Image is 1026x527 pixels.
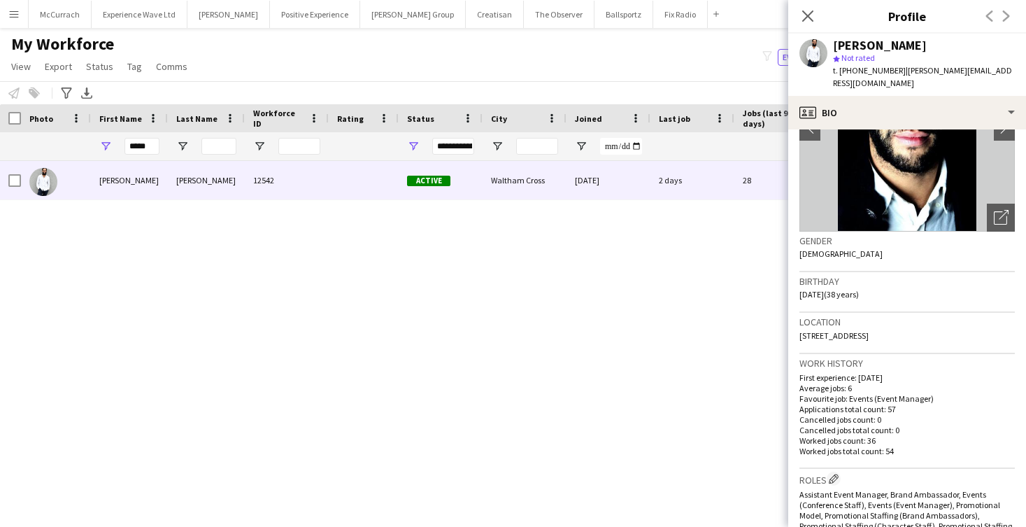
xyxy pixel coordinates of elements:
span: Jobs (last 90 days) [743,108,800,129]
span: Status [407,113,434,124]
button: The Observer [524,1,594,28]
span: Workforce ID [253,108,304,129]
div: Waltham Cross [483,161,567,199]
input: Last Name Filter Input [201,138,236,155]
div: 2 days [650,161,734,199]
a: Comms [150,57,193,76]
button: Open Filter Menu [176,140,189,153]
button: Everyone4,521 [778,49,848,66]
app-action-btn: Export XLSX [78,85,95,101]
p: Worked jobs count: 36 [799,435,1015,446]
span: Last Name [176,113,218,124]
div: [DATE] [567,161,650,199]
div: [PERSON_NAME] [91,161,168,199]
span: Not rated [841,52,875,63]
button: Positive Experience [270,1,360,28]
input: First Name Filter Input [124,138,159,155]
div: 28 [734,161,825,199]
span: [DEMOGRAPHIC_DATA] [799,248,883,259]
button: Creatisan [466,1,524,28]
button: Open Filter Menu [99,140,112,153]
button: Open Filter Menu [575,140,587,153]
img: Pedro De Marchi [29,168,57,196]
p: Favourite job: Events (Event Manager) [799,393,1015,404]
input: Workforce ID Filter Input [278,138,320,155]
p: Worked jobs total count: 54 [799,446,1015,456]
button: Ballsportz [594,1,653,28]
span: Comms [156,60,187,73]
span: [STREET_ADDRESS] [799,330,869,341]
a: View [6,57,36,76]
p: Cancelled jobs count: 0 [799,414,1015,425]
h3: Work history [799,357,1015,370]
h3: Birthday [799,275,1015,288]
a: Status [80,57,119,76]
span: Tag [127,60,142,73]
span: Rating [337,113,364,124]
div: Open photos pop-in [987,204,1015,232]
h3: Gender [799,234,1015,247]
span: Joined [575,113,602,124]
p: Average jobs: 6 [799,383,1015,393]
span: [DATE] (38 years) [799,289,859,300]
p: Cancelled jobs total count: 0 [799,425,1015,435]
button: Experience Wave Ltd [92,1,187,28]
h3: Profile [788,7,1026,25]
app-action-btn: Advanced filters [58,85,75,101]
button: McCurrach [29,1,92,28]
span: My Workforce [11,34,114,55]
a: Tag [122,57,148,76]
div: [PERSON_NAME] [833,39,927,52]
h3: Roles [799,472,1015,486]
button: Open Filter Menu [253,140,266,153]
p: Applications total count: 57 [799,404,1015,414]
button: [PERSON_NAME] Group [360,1,466,28]
button: [PERSON_NAME] [187,1,270,28]
h3: Location [799,316,1015,328]
div: Bio [788,96,1026,129]
div: 12542 [245,161,329,199]
span: First Name [99,113,142,124]
button: Fix Radio [653,1,708,28]
input: City Filter Input [516,138,558,155]
span: Photo [29,113,53,124]
span: | [PERSON_NAME][EMAIL_ADDRESS][DOMAIN_NAME] [833,65,1012,88]
span: Export [45,60,72,73]
a: Export [39,57,78,76]
div: [PERSON_NAME] [168,161,245,199]
span: Last job [659,113,690,124]
button: Open Filter Menu [407,140,420,153]
input: Joined Filter Input [600,138,642,155]
button: Open Filter Menu [491,140,504,153]
span: City [491,113,507,124]
span: Status [86,60,113,73]
span: Active [407,176,450,186]
span: t. [PHONE_NUMBER] [833,65,906,76]
p: First experience: [DATE] [799,372,1015,383]
span: View [11,60,31,73]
